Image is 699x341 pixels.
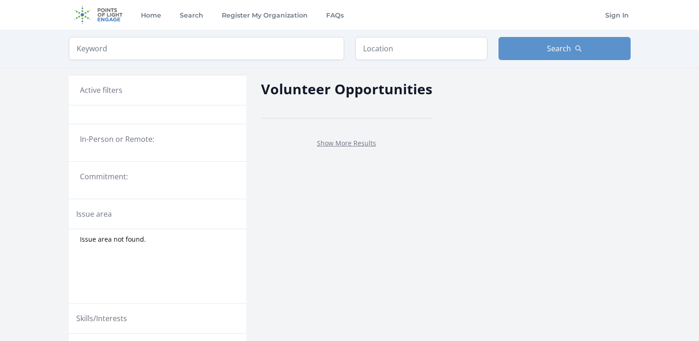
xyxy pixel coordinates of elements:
h3: Active filters [80,85,122,96]
h2: Volunteer Opportunities [261,79,432,99]
span: Issue area not found. [80,235,146,244]
input: Keyword [69,37,344,60]
span: Search [547,43,571,54]
a: Show More Results [317,139,376,147]
legend: In-Person or Remote: [80,134,235,145]
legend: Commitment: [80,171,235,182]
legend: Skills/Interests [76,313,127,324]
legend: Issue area [76,208,112,219]
input: Location [355,37,487,60]
button: Search [498,37,631,60]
